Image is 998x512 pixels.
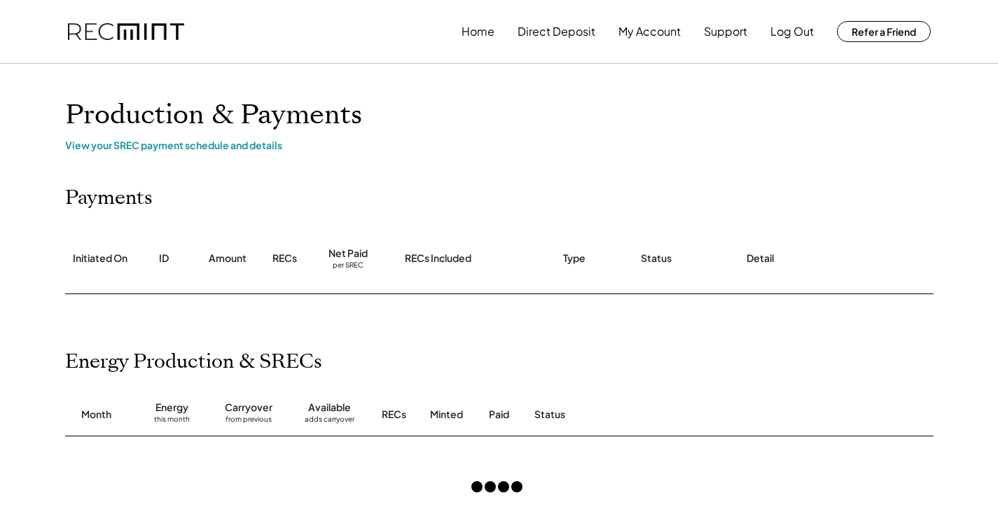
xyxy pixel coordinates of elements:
[489,408,509,422] div: Paid
[405,251,471,265] div: RECs Included
[837,21,931,42] button: Refer a Friend
[68,23,184,41] img: recmint-logotype%403x.png
[65,186,153,210] h2: Payments
[308,401,351,415] div: Available
[154,415,190,429] div: this month
[272,251,297,265] div: RECs
[159,251,169,265] div: ID
[65,350,322,374] h2: Energy Production & SRECs
[534,408,772,422] div: Status
[518,18,595,46] button: Direct Deposit
[73,251,127,265] div: Initiated On
[65,99,934,132] h1: Production & Payments
[747,251,774,265] div: Detail
[333,261,363,271] div: per SREC
[328,247,368,261] div: Net Paid
[225,401,272,415] div: Carryover
[209,251,247,265] div: Amount
[65,139,934,151] div: View your SREC payment schedule and details
[770,18,814,46] button: Log Out
[563,251,585,265] div: Type
[704,18,747,46] button: Support
[618,18,681,46] button: My Account
[430,408,463,422] div: Minted
[81,408,111,422] div: Month
[641,251,672,265] div: Status
[462,18,494,46] button: Home
[382,408,406,422] div: RECs
[155,401,188,415] div: Energy
[305,415,354,429] div: adds carryover
[226,415,272,429] div: from previous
